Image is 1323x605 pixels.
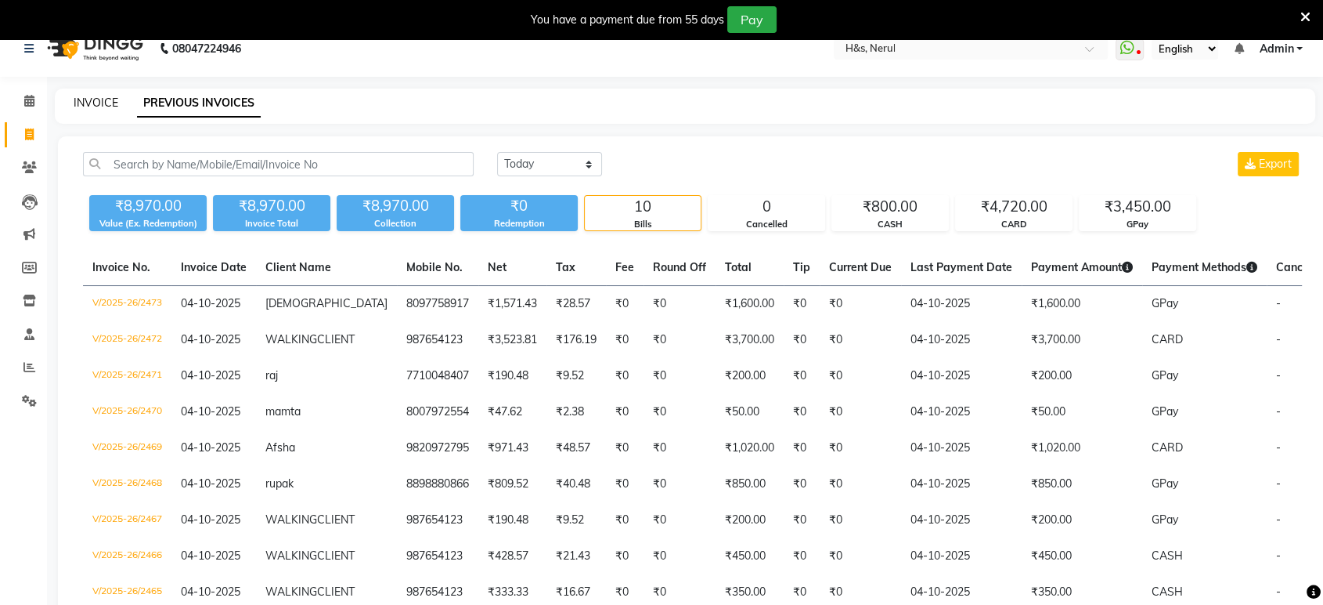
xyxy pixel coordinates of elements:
[901,358,1022,394] td: 04-10-2025
[265,585,317,599] span: WALKING
[181,332,240,346] span: 04-10-2025
[83,152,474,176] input: Search by Name/Mobile/Email/Invoice No
[83,430,171,466] td: V/2025-26/2469
[83,466,171,502] td: V/2025-26/2468
[40,27,147,71] img: logo
[716,502,784,538] td: ₹200.00
[181,549,240,563] span: 04-10-2025
[478,322,546,358] td: ₹3,523.81
[181,513,240,527] span: 04-10-2025
[317,332,355,346] span: CLIENT
[784,430,820,466] td: ₹0
[83,538,171,574] td: V/2025-26/2466
[265,440,295,455] span: Afsha
[531,12,724,28] div: You have a payment due from 55 days
[1152,549,1183,563] span: CASH
[910,260,1012,274] span: Last Payment Date
[556,260,575,274] span: Tax
[615,260,634,274] span: Fee
[1022,502,1142,538] td: ₹200.00
[1259,157,1292,171] span: Export
[317,549,355,563] span: CLIENT
[213,217,330,230] div: Invoice Total
[606,322,643,358] td: ₹0
[820,358,901,394] td: ₹0
[1276,368,1281,382] span: -
[181,296,240,310] span: 04-10-2025
[585,218,701,231] div: Bills
[265,260,331,274] span: Client Name
[181,440,240,455] span: 04-10-2025
[546,322,606,358] td: ₹176.19
[784,538,820,574] td: ₹0
[1152,513,1178,527] span: GPay
[820,430,901,466] td: ₹0
[478,394,546,430] td: ₹47.62
[265,296,388,310] span: [DEMOGRAPHIC_DATA]
[83,286,171,323] td: V/2025-26/2473
[1022,538,1142,574] td: ₹450.00
[488,260,506,274] span: Net
[83,502,171,538] td: V/2025-26/2467
[820,502,901,538] td: ₹0
[546,430,606,466] td: ₹48.57
[89,195,207,217] div: ₹8,970.00
[478,430,546,466] td: ₹971.43
[643,358,716,394] td: ₹0
[546,538,606,574] td: ₹21.43
[820,322,901,358] td: ₹0
[546,502,606,538] td: ₹9.52
[181,368,240,382] span: 04-10-2025
[172,27,241,71] b: 08047224946
[901,286,1022,323] td: 04-10-2025
[265,368,278,382] span: raj
[901,466,1022,502] td: 04-10-2025
[1152,296,1178,310] span: GPay
[606,286,643,323] td: ₹0
[546,358,606,394] td: ₹9.52
[83,358,171,394] td: V/2025-26/2471
[478,466,546,502] td: ₹809.52
[1259,41,1293,57] span: Admin
[784,358,820,394] td: ₹0
[1022,430,1142,466] td: ₹1,020.00
[478,502,546,538] td: ₹190.48
[716,430,784,466] td: ₹1,020.00
[820,466,901,502] td: ₹0
[606,466,643,502] td: ₹0
[1276,549,1281,563] span: -
[317,513,355,527] span: CLIENT
[546,286,606,323] td: ₹28.57
[1080,218,1195,231] div: GPay
[1022,286,1142,323] td: ₹1,600.00
[181,260,247,274] span: Invoice Date
[832,218,948,231] div: CASH
[1022,322,1142,358] td: ₹3,700.00
[265,549,317,563] span: WALKING
[1276,440,1281,455] span: -
[725,260,752,274] span: Total
[585,196,701,218] div: 10
[181,404,240,418] span: 04-10-2025
[265,476,294,491] span: rupak
[1031,260,1133,274] span: Payment Amount
[901,430,1022,466] td: 04-10-2025
[820,538,901,574] td: ₹0
[784,394,820,430] td: ₹0
[1080,196,1195,218] div: ₹3,450.00
[83,394,171,430] td: V/2025-26/2470
[1022,394,1142,430] td: ₹50.00
[820,286,901,323] td: ₹0
[901,502,1022,538] td: 04-10-2025
[89,217,207,230] div: Value (Ex. Redemption)
[1022,466,1142,502] td: ₹850.00
[793,260,810,274] span: Tip
[1152,404,1178,418] span: GPay
[478,538,546,574] td: ₹428.57
[643,430,716,466] td: ₹0
[478,358,546,394] td: ₹190.48
[653,260,706,274] span: Round Off
[397,394,478,430] td: 8007972554
[716,394,784,430] td: ₹50.00
[716,322,784,358] td: ₹3,700.00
